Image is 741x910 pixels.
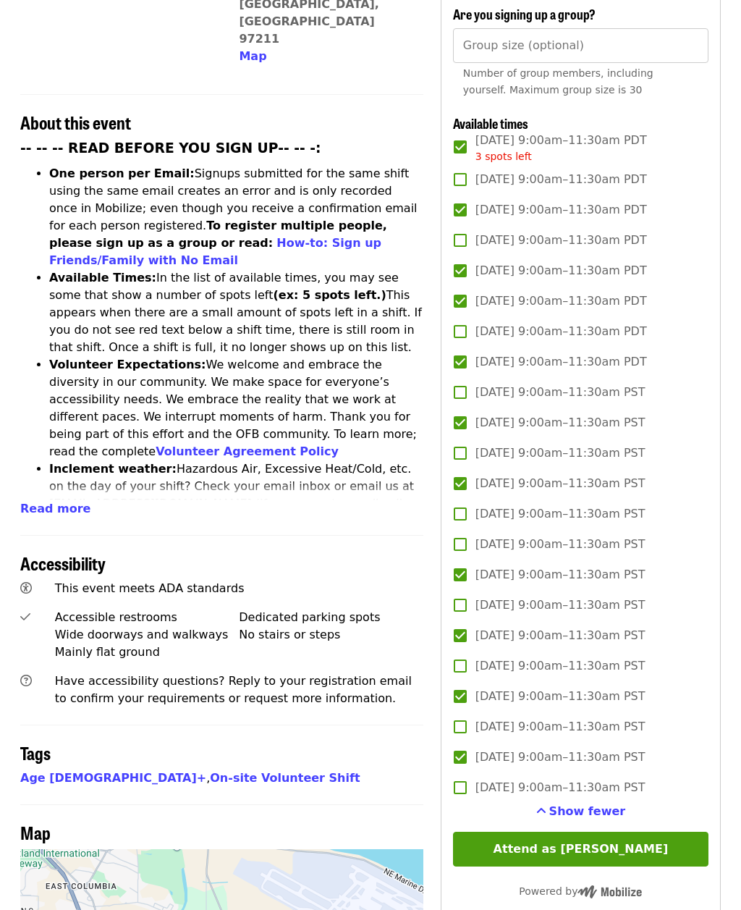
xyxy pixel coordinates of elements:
span: [DATE] 9:00am–11:30am PDT [475,262,647,279]
span: [DATE] 9:00am–11:30am PST [475,445,645,462]
li: Signups submitted for the same shift using the same email creates an error and is only recorded o... [49,165,423,269]
span: Available times [453,114,528,132]
a: Volunteer Agreement Policy [156,445,339,458]
span: Are you signing up a group? [453,4,596,23]
span: [DATE] 9:00am–11:30am PDT [475,232,647,249]
span: [DATE] 9:00am–11:30am PDT [475,292,647,310]
span: [DATE] 9:00am–11:30am PST [475,657,645,675]
a: Age [DEMOGRAPHIC_DATA]+ [20,771,206,785]
span: [DATE] 9:00am–11:30am PDT [475,201,647,219]
span: [DATE] 9:00am–11:30am PST [475,566,645,584]
div: No stairs or steps [239,626,423,644]
span: Number of group members, including yourself. Maximum group size is 30 [463,67,653,96]
span: Have accessibility questions? Reply to your registration email to confirm your requirements or re... [55,674,412,705]
div: Mainly flat ground [55,644,240,661]
span: This event meets ADA standards [55,581,245,595]
span: [DATE] 9:00am–11:30am PDT [475,353,647,371]
span: [DATE] 9:00am–11:30am PST [475,597,645,614]
button: See more timeslots [536,803,626,820]
button: Attend as [PERSON_NAME] [453,832,708,867]
a: On-site Volunteer Shift [210,771,360,785]
span: About this event [20,109,131,135]
i: question-circle icon [20,674,32,688]
span: [DATE] 9:00am–11:30am PST [475,536,645,553]
strong: Inclement weather: [49,462,177,476]
span: Accessibility [20,550,106,576]
span: [DATE] 9:00am–11:30am PST [475,688,645,705]
button: Map [239,48,266,65]
span: [DATE] 9:00am–11:30am PST [475,414,645,431]
li: Hazardous Air, Excessive Heat/Cold, etc. on the day of your shift? Check your email inbox or emai... [49,460,423,547]
div: Wide doorways and walkways [55,626,240,644]
strong: Available Times: [49,271,156,285]
span: [DATE] 9:00am–11:30am PST [475,718,645,736]
span: [DATE] 9:00am–11:30am PST [475,384,645,401]
span: [DATE] 9:00am–11:30am PDT [475,171,647,188]
img: Powered by Mobilize [577,885,642,898]
span: [DATE] 9:00am–11:30am PST [475,627,645,644]
strong: To register multiple people, please sign up as a group or read: [49,219,387,250]
div: Dedicated parking spots [239,609,423,626]
a: How-to: Sign up Friends/Family with No Email [49,236,381,267]
span: Powered by [519,885,642,897]
i: universal-access icon [20,581,32,595]
span: [DATE] 9:00am–11:30am PST [475,505,645,523]
span: 3 spots left [475,151,532,162]
strong: One person per Email: [49,167,195,180]
li: In the list of available times, you may see some that show a number of spots left This appears wh... [49,269,423,356]
span: [DATE] 9:00am–11:30am PST [475,779,645,796]
span: [DATE] 9:00am–11:30am PDT [475,323,647,340]
strong: (ex: 5 spots left.) [273,288,386,302]
strong: Volunteer Expectations: [49,358,206,371]
li: We welcome and embrace the diversity in our community. We make space for everyone’s accessibility... [49,356,423,460]
span: Tags [20,740,51,765]
span: Read more [20,502,90,515]
input: [object Object] [453,28,708,63]
span: [DATE] 9:00am–11:30am PST [475,749,645,766]
span: [DATE] 9:00am–11:30am PST [475,475,645,492]
span: Show fewer [549,804,626,818]
strong: -- -- -- READ BEFORE YOU SIGN UP-- -- -: [20,140,321,156]
span: [DATE] 9:00am–11:30am PDT [475,132,647,164]
span: Map [20,820,51,845]
button: Read more [20,500,90,518]
div: Accessible restrooms [55,609,240,626]
i: check icon [20,610,30,624]
span: , [20,771,210,785]
span: Map [239,49,266,63]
